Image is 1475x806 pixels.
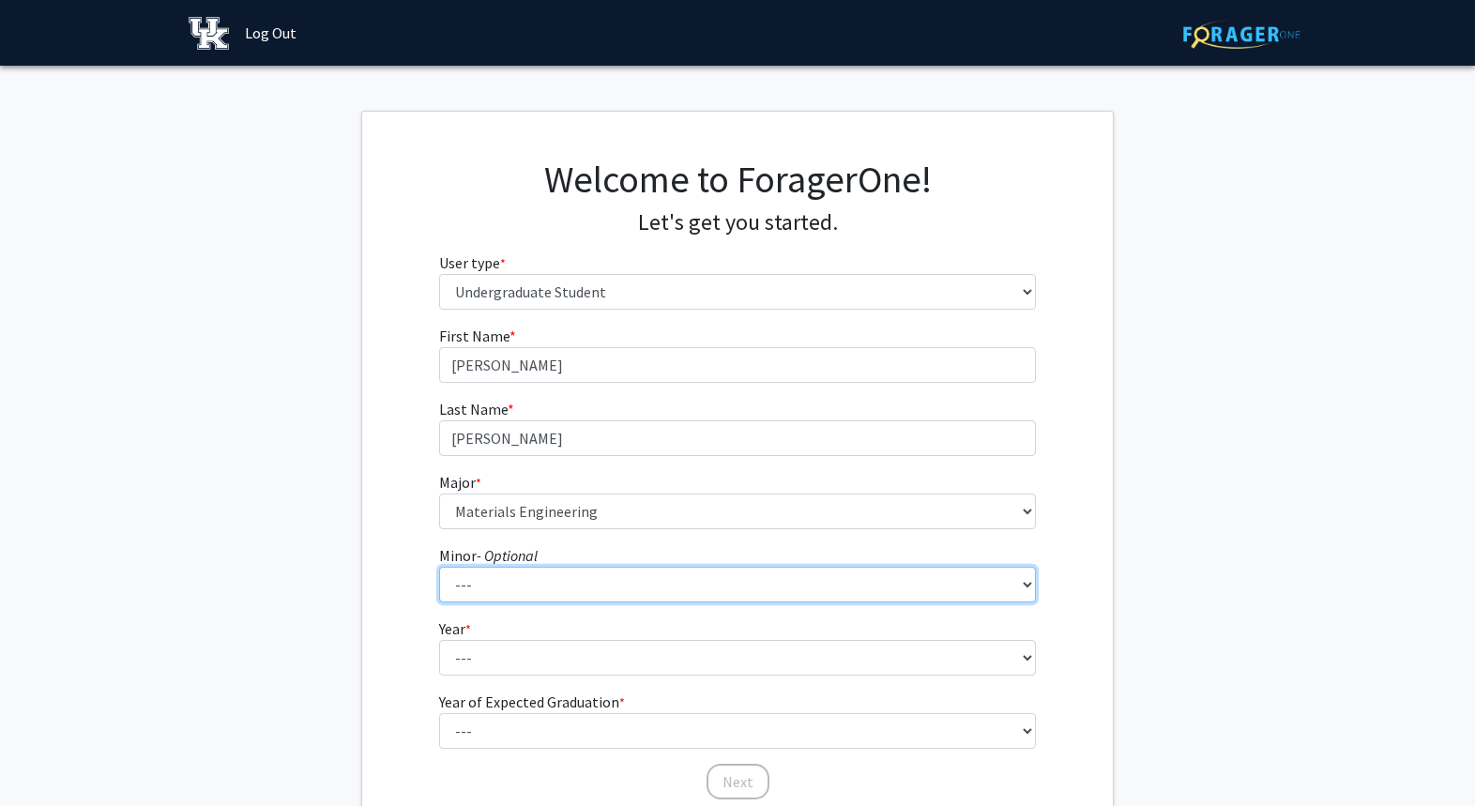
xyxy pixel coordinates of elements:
iframe: Chat [14,722,80,792]
h1: Welcome to ForagerOne! [439,157,1037,202]
h4: Let's get you started. [439,209,1037,236]
img: University of Kentucky Logo [189,17,229,50]
label: User type [439,251,506,274]
i: - Optional [477,546,538,565]
span: Last Name [439,400,508,418]
img: ForagerOne Logo [1183,20,1300,49]
span: First Name [439,327,509,345]
button: Next [707,764,769,799]
label: Year [439,617,471,640]
label: Year of Expected Graduation [439,691,625,713]
label: Minor [439,544,538,567]
label: Major [439,471,481,494]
